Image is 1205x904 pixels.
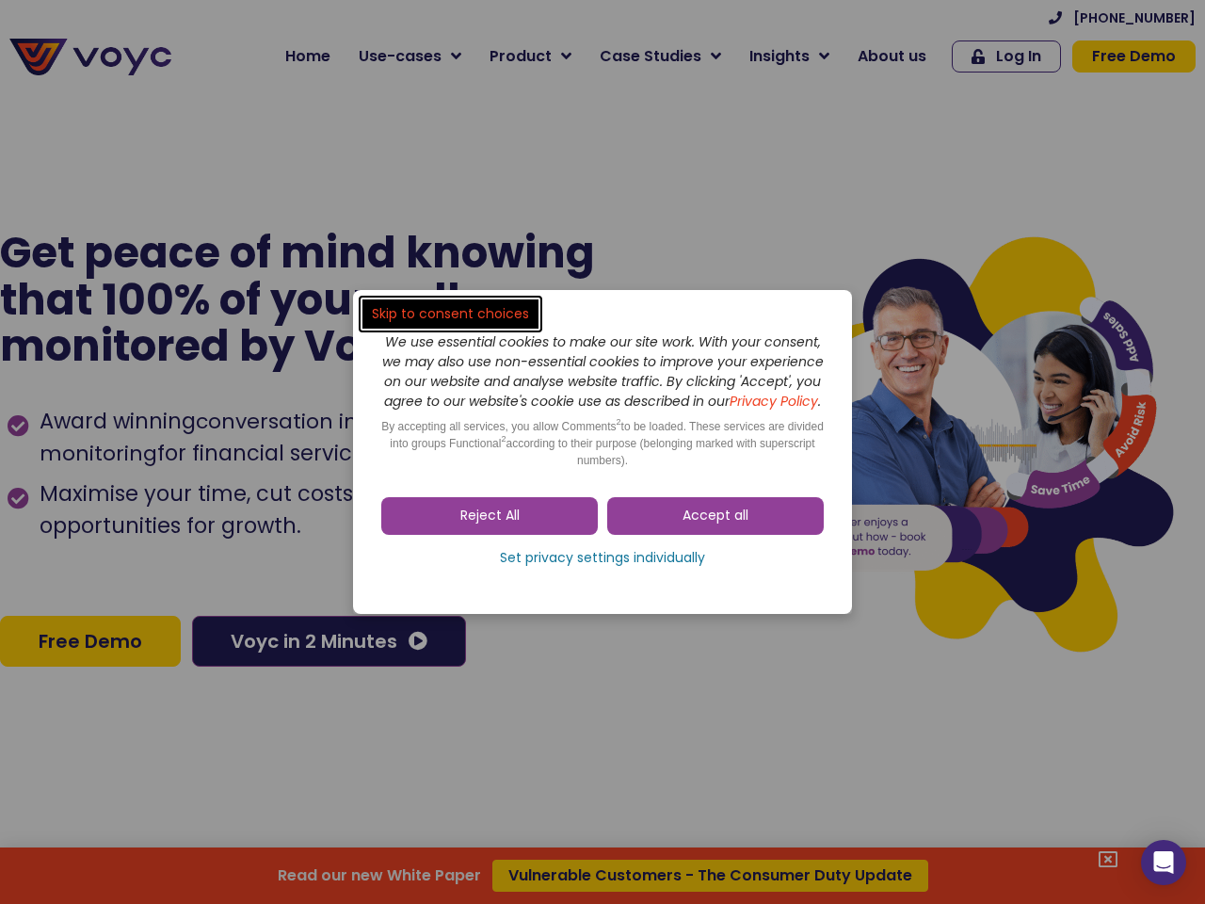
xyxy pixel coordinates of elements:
[362,299,538,329] a: Skip to consent choices
[381,497,598,535] a: Reject All
[607,497,824,535] a: Accept all
[460,507,520,525] span: Reject All
[500,549,705,568] span: Set privacy settings individually
[683,507,748,525] span: Accept all
[501,434,506,444] sup: 2
[381,544,824,573] a: Set privacy settings individually
[245,153,309,174] span: Job title
[381,420,824,467] span: By accepting all services, you allow Comments to be loaded. These services are divided into group...
[382,332,824,411] i: We use essential cookies to make our site work. With your consent, we may also use non-essential ...
[245,75,292,97] span: Phone
[730,392,818,411] a: Privacy Policy
[617,417,621,427] sup: 2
